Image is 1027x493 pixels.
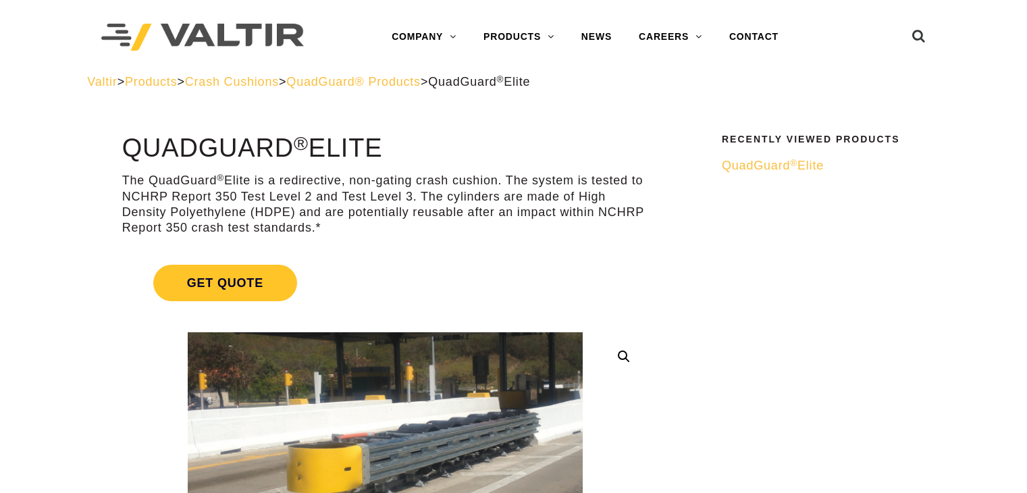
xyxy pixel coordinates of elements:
a: Crash Cushions [185,75,279,88]
a: CONTACT [716,24,792,51]
a: QuadGuard® Products [286,75,421,88]
sup: ® [790,158,797,168]
div: > > > > [87,74,940,90]
a: Products [125,75,177,88]
a: QuadGuard®Elite [722,158,931,174]
sup: ® [294,132,309,154]
span: Get Quote [153,265,297,301]
h1: QuadGuard Elite [122,134,648,163]
span: QuadGuard Elite [722,159,824,172]
p: The QuadGuard Elite is a redirective, non-gating crash cushion. The system is tested to NCHRP Rep... [122,173,648,236]
a: Get Quote [122,249,648,317]
span: QuadGuard Elite [428,75,530,88]
a: CAREERS [625,24,716,51]
a: Valtir [87,75,117,88]
h2: Recently Viewed Products [722,134,931,145]
img: Valtir [101,24,304,51]
a: PRODUCTS [470,24,568,51]
a: COMPANY [378,24,470,51]
a: NEWS [568,24,625,51]
sup: ® [217,173,224,183]
sup: ® [497,74,504,84]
